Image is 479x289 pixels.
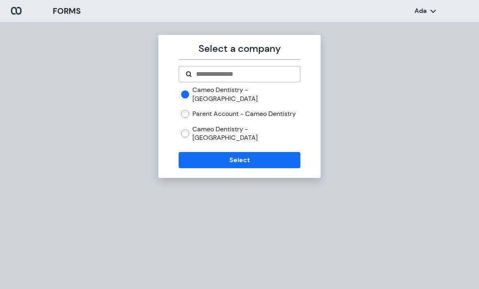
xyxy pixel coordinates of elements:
input: Search [195,69,293,79]
button: Select [179,152,300,168]
p: Ada [414,6,427,15]
p: Select a company [179,41,300,56]
label: Cameo Dentistry - [GEOGRAPHIC_DATA] [192,125,300,142]
label: Cameo Dentistry - [GEOGRAPHIC_DATA] [192,86,300,103]
h3: FORMS [53,5,81,17]
label: Parent Account - Cameo Dentistry [192,109,296,118]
